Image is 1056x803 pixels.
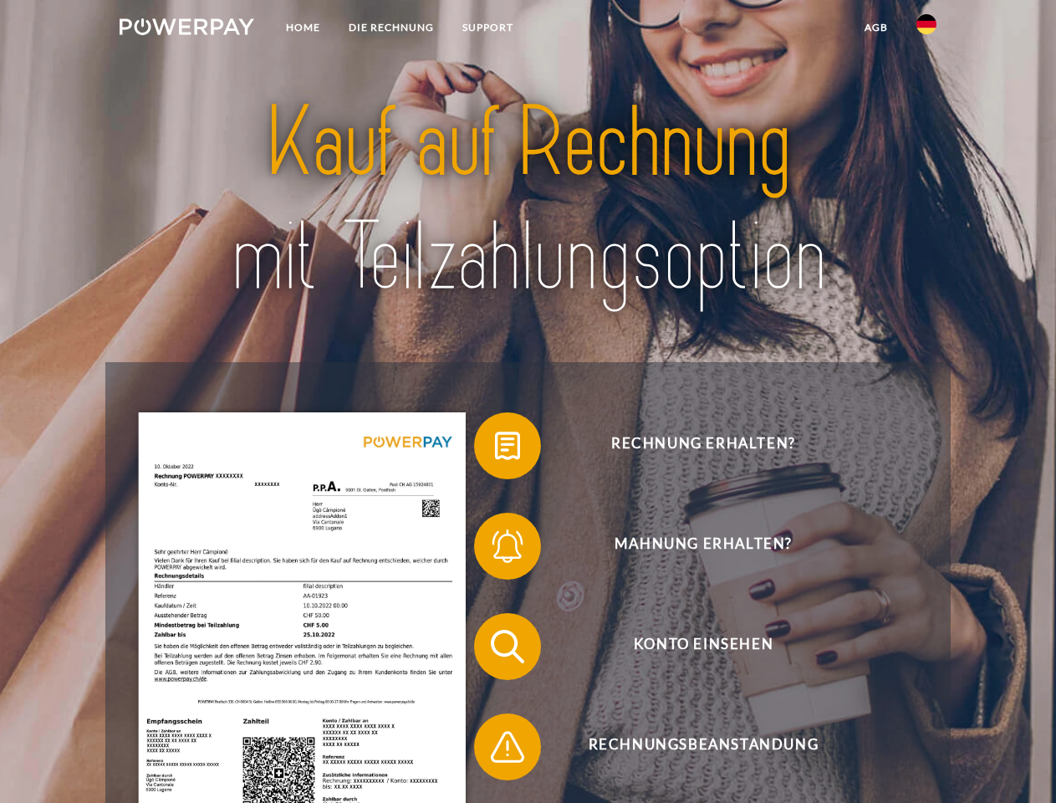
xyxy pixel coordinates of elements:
img: qb_bill.svg [487,425,528,467]
span: Rechnungsbeanstandung [498,713,908,780]
img: de [916,14,936,34]
img: logo-powerpay-white.svg [120,18,254,35]
a: agb [850,13,902,43]
span: Rechnung erhalten? [498,412,908,479]
img: qb_bell.svg [487,525,528,567]
img: qb_warning.svg [487,726,528,768]
button: Mahnung erhalten? [474,513,909,580]
a: SUPPORT [448,13,528,43]
img: title-powerpay_de.svg [160,80,896,320]
button: Konto einsehen [474,613,909,680]
button: Rechnungsbeanstandung [474,713,909,780]
button: Rechnung erhalten? [474,412,909,479]
img: qb_search.svg [487,626,528,667]
a: Home [272,13,334,43]
span: Konto einsehen [498,613,908,680]
span: Mahnung erhalten? [498,513,908,580]
a: DIE RECHNUNG [334,13,448,43]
